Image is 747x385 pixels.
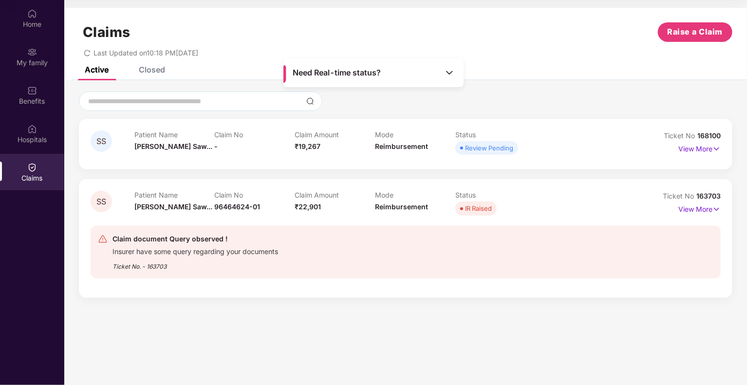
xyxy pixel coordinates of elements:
[134,142,212,150] span: [PERSON_NAME] Saw...
[112,256,278,271] div: Ticket No. - 163703
[215,191,295,199] p: Claim No
[293,68,381,78] span: Need Real-time status?
[93,49,198,57] span: Last Updated on 10:18 PM[DATE]
[712,144,721,154] img: svg+xml;base64,PHN2ZyB4bWxucz0iaHR0cDovL3d3dy53My5vcmcvMjAwMC9zdmciIHdpZHRoPSIxNyIgaGVpZ2h0PSIxNy...
[664,131,697,140] span: Ticket No
[658,22,732,42] button: Raise a Claim
[134,191,215,199] p: Patient Name
[96,198,106,206] span: SS
[295,130,375,139] p: Claim Amount
[455,191,536,199] p: Status
[85,65,109,74] div: Active
[215,130,295,139] p: Claim No
[215,202,261,211] span: 96464624-01
[465,143,513,153] div: Review Pending
[84,49,91,57] span: redo
[663,192,696,200] span: Ticket No
[295,142,320,150] span: ₹19,267
[465,203,492,213] div: IR Raised
[375,142,428,150] span: Reimbursement
[697,131,721,140] span: 168100
[83,24,131,40] h1: Claims
[134,202,212,211] span: [PERSON_NAME] Saw...
[27,9,37,18] img: svg+xml;base64,PHN2ZyBpZD0iSG9tZSIgeG1sbnM9Imh0dHA6Ly93d3cudzMub3JnLzIwMDAvc3ZnIiB3aWR0aD0iMjAiIG...
[27,124,37,134] img: svg+xml;base64,PHN2ZyBpZD0iSG9zcGl0YWxzIiB4bWxucz0iaHR0cDovL3d3dy53My5vcmcvMjAwMC9zdmciIHdpZHRoPS...
[375,202,428,211] span: Reimbursement
[295,191,375,199] p: Claim Amount
[112,233,278,245] div: Claim document Query observed !
[96,137,106,146] span: SS
[27,163,37,172] img: svg+xml;base64,PHN2ZyBpZD0iQ2xhaW0iIHhtbG5zPSJodHRwOi8vd3d3LnczLm9yZy8yMDAwL3N2ZyIgd2lkdGg9IjIwIi...
[139,65,165,74] div: Closed
[375,191,455,199] p: Mode
[112,245,278,256] div: Insurer have some query regarding your documents
[98,234,108,244] img: svg+xml;base64,PHN2ZyB4bWxucz0iaHR0cDovL3d3dy53My5vcmcvMjAwMC9zdmciIHdpZHRoPSIyNCIgaGVpZ2h0PSIyNC...
[668,26,723,38] span: Raise a Claim
[445,68,454,77] img: Toggle Icon
[678,202,721,215] p: View More
[375,130,455,139] p: Mode
[455,130,536,139] p: Status
[306,97,314,105] img: svg+xml;base64,PHN2ZyBpZD0iU2VhcmNoLTMyeDMyIiB4bWxucz0iaHR0cDovL3d3dy53My5vcmcvMjAwMC9zdmciIHdpZH...
[27,47,37,57] img: svg+xml;base64,PHN2ZyB3aWR0aD0iMjAiIGhlaWdodD0iMjAiIHZpZXdCb3g9IjAgMCAyMCAyMCIgZmlsbD0ibm9uZSIgeG...
[134,130,215,139] p: Patient Name
[27,86,37,95] img: svg+xml;base64,PHN2ZyBpZD0iQmVuZWZpdHMiIHhtbG5zPSJodHRwOi8vd3d3LnczLm9yZy8yMDAwL3N2ZyIgd2lkdGg9Ij...
[712,204,721,215] img: svg+xml;base64,PHN2ZyB4bWxucz0iaHR0cDovL3d3dy53My5vcmcvMjAwMC9zdmciIHdpZHRoPSIxNyIgaGVpZ2h0PSIxNy...
[696,192,721,200] span: 163703
[678,141,721,154] p: View More
[295,202,321,211] span: ₹22,901
[215,142,218,150] span: -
